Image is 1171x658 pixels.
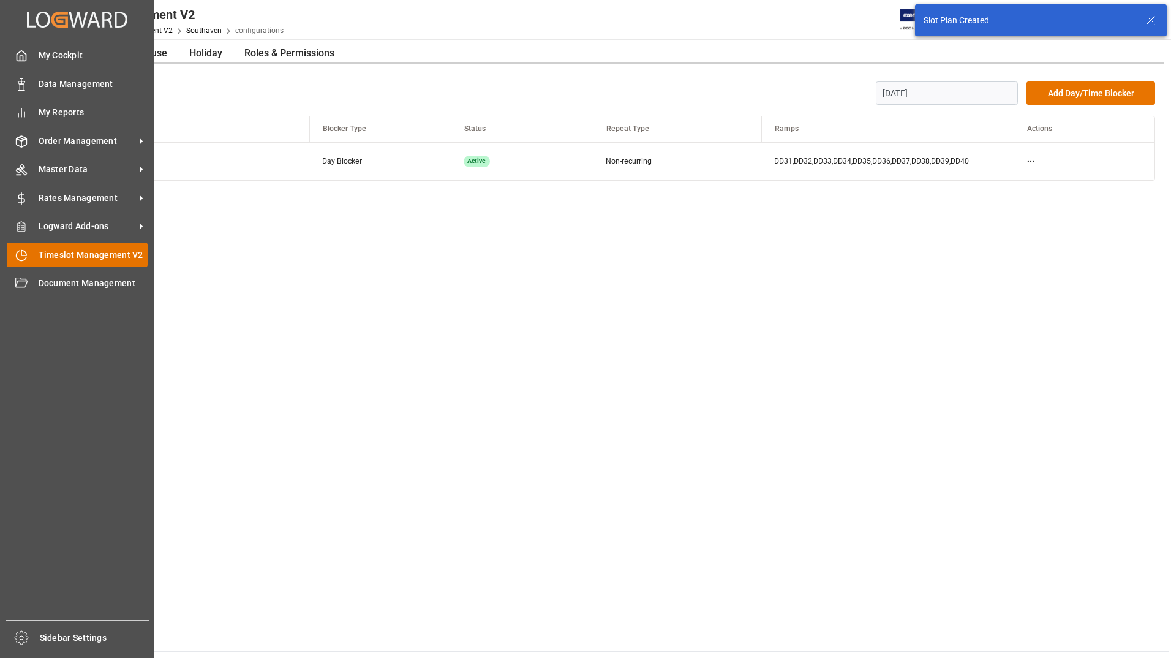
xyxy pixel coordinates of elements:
[39,249,148,262] span: Timeslot Management V2
[7,243,148,267] a: Timeslot Management V2
[309,116,451,142] th: Blocker Type
[53,6,284,24] div: Timeslot Management V2
[7,43,148,67] a: My Cockpit
[7,271,148,295] a: Document Management
[924,14,1134,27] div: Slot Plan Created
[464,156,490,168] div: Active
[900,9,943,31] img: Exertis%20JAM%20-%20Email%20Logo.jpg_1722504956.jpg
[761,142,1014,180] td: DD31,DD32,DD33,DD34,DD35,DD36,DD37,DD38,DD39,DD40
[39,49,148,62] span: My Cockpit
[39,163,135,176] span: Master Data
[1026,81,1155,105] button: Add Day/Time Blocker
[1014,116,1154,142] th: Actions
[57,142,309,180] td: Reserved
[309,142,451,180] td: Day Blocker
[40,632,149,645] span: Sidebar Settings
[761,116,1014,142] th: Ramps
[186,26,222,35] a: Southaven
[236,43,343,64] div: Roles & Permissions
[39,135,135,148] span: Order Management
[39,220,135,233] span: Logward Add-ons
[593,116,761,142] th: Repeat Type
[451,116,593,142] th: Status
[7,100,148,124] a: My Reports
[39,78,148,91] span: Data Management
[39,106,148,119] span: My Reports
[181,43,231,64] div: Holiday
[39,277,148,290] span: Document Management
[606,156,748,167] div: Non-recurring
[57,116,309,142] th: Blocker Name
[7,72,148,96] a: Data Management
[876,81,1019,105] input: DD-MM-YYYY
[39,192,135,205] span: Rates Management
